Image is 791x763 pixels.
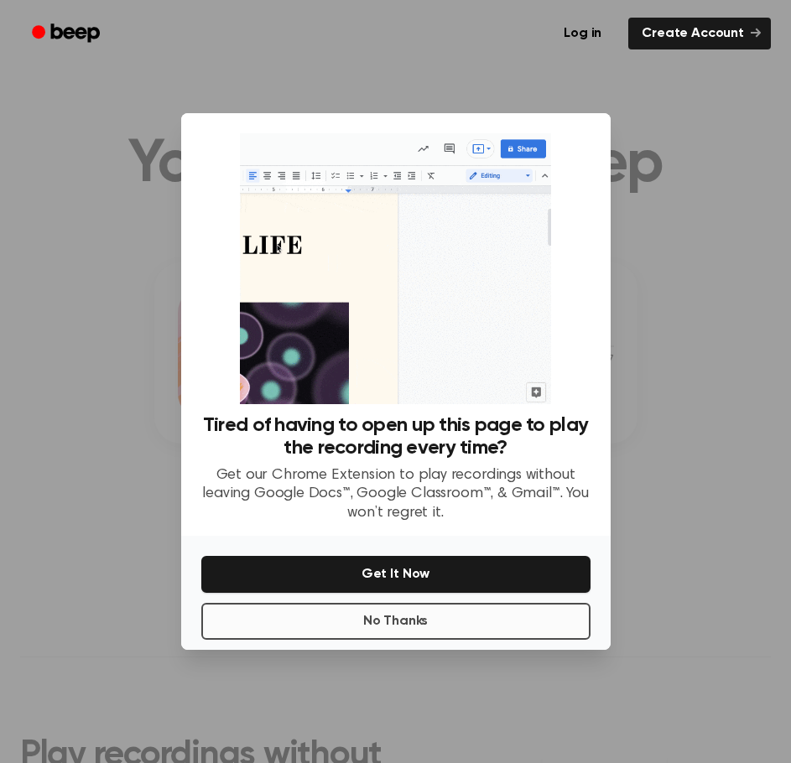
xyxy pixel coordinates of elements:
[201,603,591,640] button: No Thanks
[20,18,115,50] a: Beep
[240,133,551,404] img: Beep extension in action
[628,18,771,49] a: Create Account
[547,14,618,53] a: Log in
[201,466,591,523] p: Get our Chrome Extension to play recordings without leaving Google Docs™, Google Classroom™, & Gm...
[201,414,591,459] h3: Tired of having to open up this page to play the recording every time?
[201,556,591,593] button: Get It Now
